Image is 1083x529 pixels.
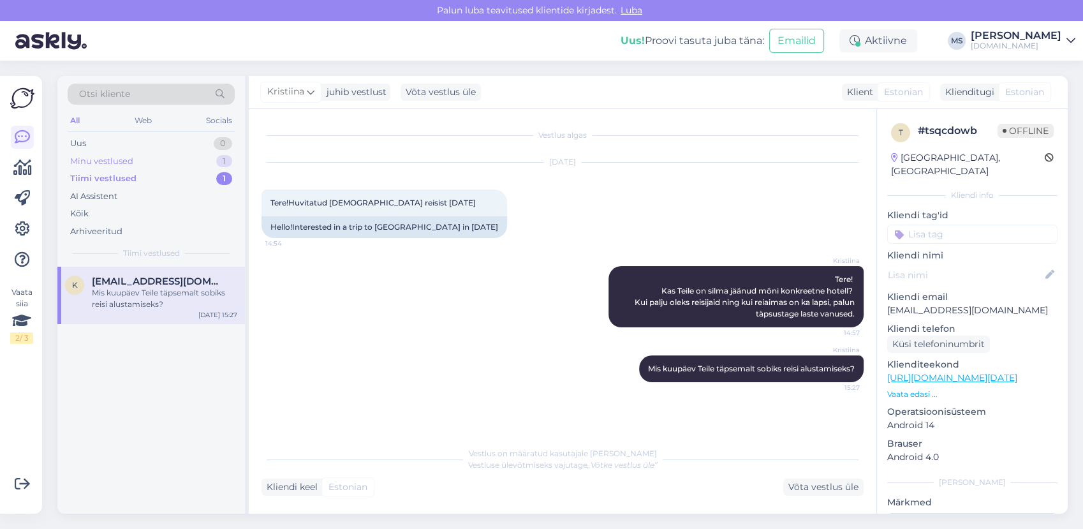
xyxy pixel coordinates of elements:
div: Proovi tasuta juba täna: [621,33,764,48]
div: 1 [216,155,232,168]
div: [DATE] [262,156,864,168]
span: k [72,280,78,290]
p: Kliendi tag'id [887,209,1057,222]
span: Luba [617,4,646,16]
span: Estonian [884,86,923,99]
span: 15:27 [812,383,860,392]
div: Vestlus algas [262,130,864,141]
div: Kõik [70,207,89,220]
a: [PERSON_NAME][DOMAIN_NAME] [971,31,1075,51]
div: [DATE] 15:27 [198,310,237,320]
div: 1 [216,172,232,185]
p: Android 14 [887,419,1057,432]
a: [URL][DOMAIN_NAME][DATE] [887,372,1017,384]
span: 14:54 [265,239,313,248]
div: Socials [203,112,235,129]
span: Vestlus on määratud kasutajale [PERSON_NAME] [469,449,657,458]
div: Vaata siia [10,287,33,344]
span: Vestluse ülevõtmiseks vajutage [468,460,658,470]
div: Web [132,112,154,129]
p: Kliendi nimi [887,249,1057,262]
span: Estonian [328,481,367,494]
input: Lisa nimi [888,268,1043,282]
div: juhib vestlust [321,86,387,99]
p: Brauser [887,437,1057,451]
p: Vaata edasi ... [887,389,1057,400]
span: Estonian [1005,86,1044,99]
span: Kristiina [812,345,860,355]
p: Android 4.0 [887,451,1057,464]
span: Tiimi vestlused [123,248,180,259]
p: Kliendi telefon [887,322,1057,336]
div: Arhiveeritud [70,225,122,238]
span: Kristiina [267,85,304,99]
span: Kristiina [812,256,860,265]
input: Lisa tag [887,225,1057,244]
div: # tsqcdowb [918,123,998,138]
p: Märkmed [887,496,1057,509]
span: Tere!Huvitatud [DEMOGRAPHIC_DATA] reisist [DATE] [270,198,476,207]
div: [PERSON_NAME] [971,31,1061,41]
span: 14:57 [812,328,860,338]
div: Võta vestlus üle [401,84,481,101]
div: Kliendi info [887,190,1057,201]
img: Askly Logo [10,86,34,110]
div: Klient [842,86,873,99]
div: [GEOGRAPHIC_DATA], [GEOGRAPHIC_DATA] [891,151,1045,178]
i: „Võtke vestlus üle” [587,460,658,470]
div: [PERSON_NAME] [887,477,1057,488]
b: Uus! [621,34,645,47]
div: [DOMAIN_NAME] [971,41,1061,51]
span: Otsi kliente [79,87,130,101]
div: Tiimi vestlused [70,172,136,185]
div: Võta vestlus üle [783,479,864,496]
div: All [68,112,82,129]
p: Kliendi email [887,290,1057,304]
div: MS [948,32,966,50]
div: AI Assistent [70,190,117,203]
div: Minu vestlused [70,155,133,168]
span: Mis kuupäev Teile täpsemalt sobiks reisi alustamiseks? [648,364,855,373]
span: krusinskaiteanzela@gmail.com [92,276,225,287]
div: Uus [70,137,86,150]
p: [EMAIL_ADDRESS][DOMAIN_NAME] [887,304,1057,317]
div: Küsi telefoninumbrit [887,336,990,353]
p: Operatsioonisüsteem [887,405,1057,419]
span: t [899,128,903,137]
div: Aktiivne [839,29,917,52]
p: Klienditeekond [887,358,1057,371]
span: Offline [998,124,1054,138]
div: Kliendi keel [262,481,318,494]
div: 0 [214,137,232,150]
div: Mis kuupäev Teile täpsemalt sobiks reisi alustamiseks? [92,287,237,310]
div: Hello!Interested in a trip to [GEOGRAPHIC_DATA] in [DATE] [262,216,507,238]
div: Klienditugi [940,86,994,99]
button: Emailid [769,29,824,53]
div: 2 / 3 [10,332,33,344]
